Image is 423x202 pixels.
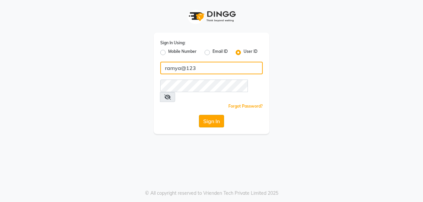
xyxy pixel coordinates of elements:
[185,7,238,26] img: logo1.svg
[244,49,257,56] label: User ID
[212,49,228,56] label: Email ID
[160,80,248,92] input: Username
[160,40,185,46] label: Sign In Using:
[168,49,197,56] label: Mobile Number
[160,62,263,74] input: Username
[228,104,263,109] a: Forgot Password?
[199,115,224,127] button: Sign In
